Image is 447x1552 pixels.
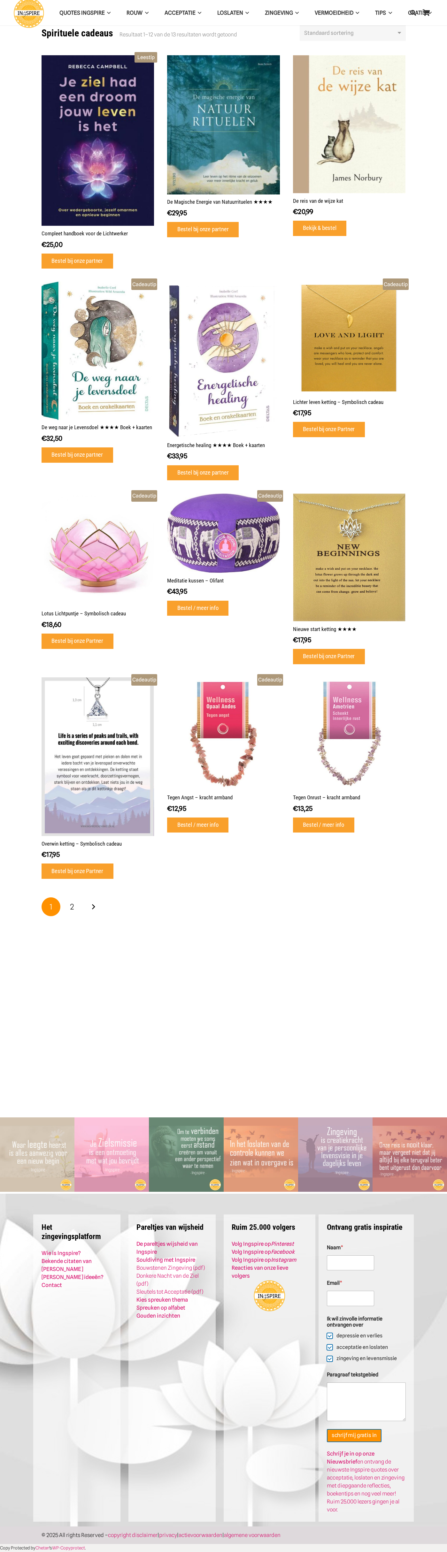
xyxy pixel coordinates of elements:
img: Symbolische kracht ketting met een boodschap voor kracht, sterkte, geluk en vriendschap [42,677,154,836]
h2: Energetische healing ★★★★ Boek + kaarten [167,442,280,448]
bdi: 29,95 [167,209,187,217]
label: Email [327,1280,406,1286]
h2: Tegen Onrust – kracht armband [293,794,406,801]
h2: Compleet handboek voor de Lichtwerker [42,230,154,237]
img: Roze Lotus kaarsenhouder voor een waxine lichtje [42,493,154,606]
h2: Lotus Lichtpuntje – Symbolisch cadeau [42,610,154,617]
h2: De reis van de wijze kat [293,198,406,204]
strong: Volg Ingspire op [232,1257,296,1263]
a: Wie is Ingspire? [42,1250,81,1256]
span: Zingeving Menu [293,5,299,21]
strong: Volg Ingspire op [232,1241,294,1247]
a: Spreuken op alfabet [136,1305,185,1311]
a: Energetische healing ★★★★ Boek + kaarten €33,95 [167,282,280,461]
label: Naam [327,1244,406,1251]
a: Volg Ingspire opPinterest [232,1241,294,1247]
span: € [293,804,298,812]
h2: Nieuwe start ketting ★★★★ [293,626,406,632]
a: ZingevingZingeving Menu [257,5,307,21]
em: Pinterest [271,1241,294,1247]
a: Chetan [35,1545,49,1550]
a: CadeautipTegen Angst – kracht armband €12,95 [167,677,280,813]
bdi: 17,95 [42,850,60,858]
label: zingeving en levensmissie [333,1355,397,1362]
a: CadeautipOverwin ketting – Symbolisch cadeau €17,95 [42,677,154,859]
span: TIPS Menu [386,5,392,21]
nav: Berichten paginering [42,896,406,917]
h2: Overwin ketting – Symbolisch cadeau [42,841,154,847]
a: Contact [42,1282,62,1288]
span: Loslaten Menu [243,5,249,21]
label: acceptatie en loslaten [333,1344,388,1351]
span: Acceptatie Menu [196,5,201,21]
a: De Magische Energie van Natuurrituelen ★★★★ €29,95 [167,55,280,217]
p: © 2025 All rights Reserved – | | | [42,1531,406,1539]
img: Krachtsteen armband angst verminderen - Bestel dit emotioneel cadeau tegen Angst voor in moeilijk... [167,677,280,790]
a: CadeautipLichter leven ketting – Symbolisch cadeau €17,95 [293,282,406,418]
img: De magische energie van Natuurrituelen - cadeau boekentip voor innerlijke rust, balans en verbond... [167,55,280,194]
span: ROUW [127,10,143,16]
a: Bekende citaten van [PERSON_NAME] [42,1258,92,1272]
strong: Ontvang gratis inspiratie [327,1223,402,1232]
a: AcceptatieAcceptatie Menu [157,5,209,21]
a: CadeautipLotus Lichtpuntje – Symbolisch cadeau €18,60 [42,493,154,629]
h1: Spirituele cadeaus [42,26,113,41]
span: € [42,240,46,248]
span: € [42,620,46,628]
bdi: 32,50 [42,434,62,442]
img: Meditatie kussen met olifanten print wat symbool staat voor kracht en geluk- mooi spiritueel cadeau [167,493,280,573]
a: Souldiving met Ingspire [136,1257,195,1263]
bdi: 12,95 [167,804,186,812]
a: In het loslaten van de controle kunnen we zien wat in overgave is – citaat van Ingspire [224,1118,298,1124]
a: actievoorwaarden [179,1532,222,1538]
bdi: 13,25 [293,804,312,812]
a: Je zielsmissie is een ontmoeting met wat jou bevrijdt © [74,1118,149,1124]
a: Wat je bij Terugval niet mag vergeten [373,1118,447,1124]
span: € [293,409,298,417]
a: Nieuwe start ketting ★★★★ €17,95 [293,493,406,645]
img: Quote over Verbinding - Om te verbinden moeten we afstand creëren om vanuit een ander perspectief... [149,1117,223,1192]
a: privacy [159,1532,177,1538]
a: LoslatenLoslaten Menu [209,5,257,21]
a: Pagina 2 [63,897,82,917]
a: De reis van de wijze kat €20,99 [293,55,406,216]
a: Reacties van onze lieve volgers [232,1265,288,1279]
a: Bestel bij onze partner [42,447,113,463]
bdi: 25,00 [42,240,63,248]
span: ROUW Menu [143,5,148,21]
span: € [167,804,172,812]
span: VERMOEIDHEID Menu [353,5,359,21]
a: TIPSTIPS Menu [367,5,400,21]
a: Zoeken [407,5,420,21]
a: Bestel bij onze partner [42,254,113,269]
h2: De weg naar je Levensdoel ★★★★ Boek + kaarten [42,424,154,430]
strong: Schrijf je in op onze Nieuwsbrief [327,1450,374,1465]
bdi: 18,60 [42,620,61,628]
a: CadeautipMeditatie kussen – Olifant €43,95 [167,493,280,596]
img: Zingeving is ceatiekracht van je persoonlijke levensvisie in je dagelijks leven - citaat van Inge... [298,1117,373,1192]
em: Facebook [271,1249,295,1255]
span: VERMOEIDHEID [315,10,353,16]
span: € [42,434,46,442]
a: Sleutels tot Acceptatie (pdf) [136,1289,203,1295]
a: Bestel bij onze Partner [293,422,365,437]
span: GRATIS Menu [426,5,432,21]
img: Ingspire.nl - het zingevingsplatform! [253,1280,285,1312]
a: Bestel bij onze Partner [42,863,113,879]
a: Gouden inzichten [136,1312,180,1319]
button: schrijf mij gratis in [327,1429,381,1442]
bdi: 43,95 [167,587,187,595]
strong: Het zingevingsplatform [42,1223,101,1241]
span: Pagina 1 [42,897,61,917]
span: € [42,850,46,858]
a: QUOTES INGSPIREQUOTES INGSPIRE Menu [51,5,119,21]
img: Wat is mijn doel in het leven? Hoe kom je erachter wat je levensdoel is? [42,282,154,420]
label: Paragraaf tekstgebied [327,1372,406,1378]
a: Bestel bij onze partner [167,465,239,481]
a: CadeautipDe weg naar je Levensdoel ★★★★ Boek + kaarten €32,50 [42,282,154,443]
a: Volgende [84,897,103,917]
a: [PERSON_NAME] ideeën? [42,1274,104,1280]
a: Volg Ingspire opFacebook [232,1249,295,1255]
a: LeestipCompleet handboek voor de Lichtwerker €25,00 [42,55,154,249]
a: Donkere Nacht van de Ziel (pdf) [136,1273,199,1287]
